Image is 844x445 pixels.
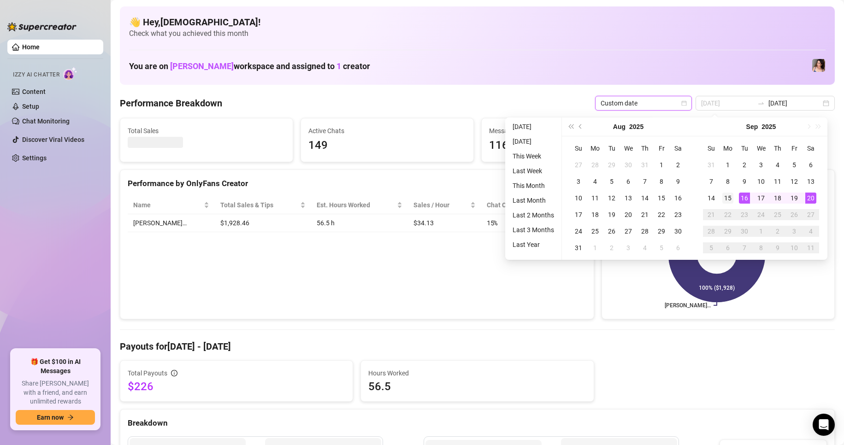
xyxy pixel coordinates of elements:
[613,117,626,136] button: Choose a month
[573,159,584,170] div: 27
[739,242,750,253] div: 7
[701,98,754,108] input: Start date
[601,96,686,110] span: Custom date
[772,209,783,220] div: 25
[620,157,637,173] td: 2025-07-30
[413,200,468,210] span: Sales / Hour
[670,206,686,223] td: 2025-08-23
[408,196,481,214] th: Sales / Hour
[805,226,816,237] div: 4
[129,61,370,71] h1: You are on workspace and assigned to creator
[16,379,95,406] span: Share [PERSON_NAME] with a friend, and earn unlimited rewards
[63,67,77,80] img: AI Chatter
[722,242,733,253] div: 6
[16,410,95,425] button: Earn nowarrow-right
[706,193,717,204] div: 14
[590,176,601,187] div: 4
[753,157,769,173] td: 2025-09-03
[587,173,603,190] td: 2025-08-04
[703,140,720,157] th: Su
[789,226,800,237] div: 3
[739,159,750,170] div: 2
[637,173,653,190] td: 2025-08-07
[656,209,667,220] div: 22
[408,214,481,232] td: $34.13
[67,414,74,421] span: arrow-right
[16,357,95,375] span: 🎁 Get $100 in AI Messages
[673,209,684,220] div: 23
[317,200,395,210] div: Est. Hours Worked
[22,154,47,162] a: Settings
[769,173,786,190] td: 2025-09-11
[590,193,601,204] div: 11
[736,190,753,206] td: 2025-09-16
[670,223,686,240] td: 2025-08-30
[670,240,686,256] td: 2025-09-06
[566,117,576,136] button: Last year (Control + left)
[755,242,767,253] div: 8
[753,240,769,256] td: 2025-10-08
[620,190,637,206] td: 2025-08-13
[789,242,800,253] div: 10
[509,239,558,250] li: Last Year
[670,157,686,173] td: 2025-08-02
[670,190,686,206] td: 2025-08-16
[481,196,586,214] th: Chat Conversion
[620,240,637,256] td: 2025-09-03
[603,190,620,206] td: 2025-08-12
[603,173,620,190] td: 2025-08-05
[603,223,620,240] td: 2025-08-26
[746,117,758,136] button: Choose a month
[653,223,670,240] td: 2025-08-29
[681,100,687,106] span: calendar
[720,206,736,223] td: 2025-09-22
[623,242,634,253] div: 3
[789,159,800,170] div: 5
[590,209,601,220] div: 18
[629,117,643,136] button: Choose a year
[637,157,653,173] td: 2025-07-31
[706,159,717,170] div: 31
[128,177,586,190] div: Performance by OnlyFans Creator
[653,173,670,190] td: 2025-08-08
[789,193,800,204] div: 19
[573,226,584,237] div: 24
[736,206,753,223] td: 2025-09-23
[606,176,617,187] div: 5
[170,61,234,71] span: [PERSON_NAME]
[703,206,720,223] td: 2025-09-21
[623,226,634,237] div: 27
[215,196,311,214] th: Total Sales & Tips
[786,140,803,157] th: Fr
[739,176,750,187] div: 9
[772,242,783,253] div: 9
[620,173,637,190] td: 2025-08-06
[509,121,558,132] li: [DATE]
[653,240,670,256] td: 2025-09-05
[805,159,816,170] div: 6
[769,206,786,223] td: 2025-09-25
[786,173,803,190] td: 2025-09-12
[606,193,617,204] div: 12
[755,226,767,237] div: 1
[653,157,670,173] td: 2025-08-01
[368,368,586,378] span: Hours Worked
[637,240,653,256] td: 2025-09-04
[722,209,733,220] div: 22
[639,176,650,187] div: 7
[720,157,736,173] td: 2025-09-01
[487,218,502,228] span: 15 %
[128,196,215,214] th: Name
[509,136,558,147] li: [DATE]
[22,88,46,95] a: Content
[720,240,736,256] td: 2025-10-06
[803,140,819,157] th: Sa
[656,159,667,170] div: 1
[772,193,783,204] div: 18
[736,240,753,256] td: 2025-10-07
[22,117,70,125] a: Chat Monitoring
[570,223,587,240] td: 2025-08-24
[803,157,819,173] td: 2025-09-06
[22,103,39,110] a: Setup
[368,379,586,394] span: 56.5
